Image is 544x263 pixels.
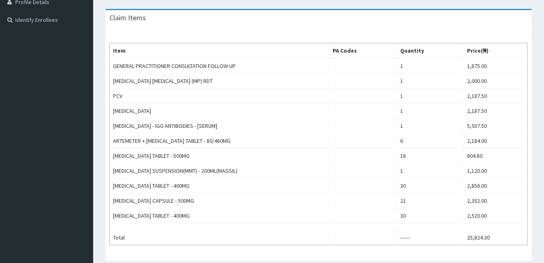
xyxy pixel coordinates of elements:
td: 604.80 [463,148,527,163]
td: 1 [397,58,463,74]
th: Price(₦) [463,43,527,59]
td: 1 [397,119,463,134]
th: Quantity [397,43,463,59]
td: 2,856.00 [463,178,527,193]
td: 1 [397,163,463,178]
td: 5,937.50 [463,119,527,134]
td: [MEDICAL_DATA] TABLET - 500MG [110,148,329,163]
td: 21 [397,193,463,208]
td: [MEDICAL_DATA] - IGG ANTIBODIES - [SERUM] [110,119,329,134]
td: 2,352.00 [463,193,527,208]
td: PCV [110,89,329,104]
td: ARTEMETER + [MEDICAL_DATA] TABLET - 80/480MG [110,134,329,148]
td: [MEDICAL_DATA] [110,104,329,119]
td: 25,824.30 [463,230,527,245]
td: 18 [397,148,463,163]
td: 30 [397,178,463,193]
td: 30 [397,208,463,223]
td: GENERAL PRACTITIONER CONSULTATION FOLLOW UP [110,58,329,74]
td: [MEDICAL_DATA] [MEDICAL_DATA] (MP) RDT [110,74,329,89]
th: PA Codes [329,43,397,59]
h3: Claim Items [109,14,146,21]
td: 2,187.50 [463,89,527,104]
td: 2,000.00 [463,74,527,89]
td: [MEDICAL_DATA] SUSPENSION(MMT) - 200ML(MAGSIL) [110,163,329,178]
td: ------ [397,230,463,245]
td: Total [110,230,329,245]
td: 1 [397,89,463,104]
td: 6 [397,134,463,148]
td: 1 [397,74,463,89]
th: Item [110,43,329,59]
td: 2,520.00 [463,208,527,223]
td: 1,875.00 [463,58,527,74]
td: 1,120.00 [463,163,527,178]
td: 2,187.50 [463,104,527,119]
td: [MEDICAL_DATA] TABLET - 400MG [110,178,329,193]
td: [MEDICAL_DATA] CAPSULE - 500MG [110,193,329,208]
td: [MEDICAL_DATA] TABLET - 400MG [110,208,329,223]
td: 2,184.00 [463,134,527,148]
td: 1 [397,104,463,119]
